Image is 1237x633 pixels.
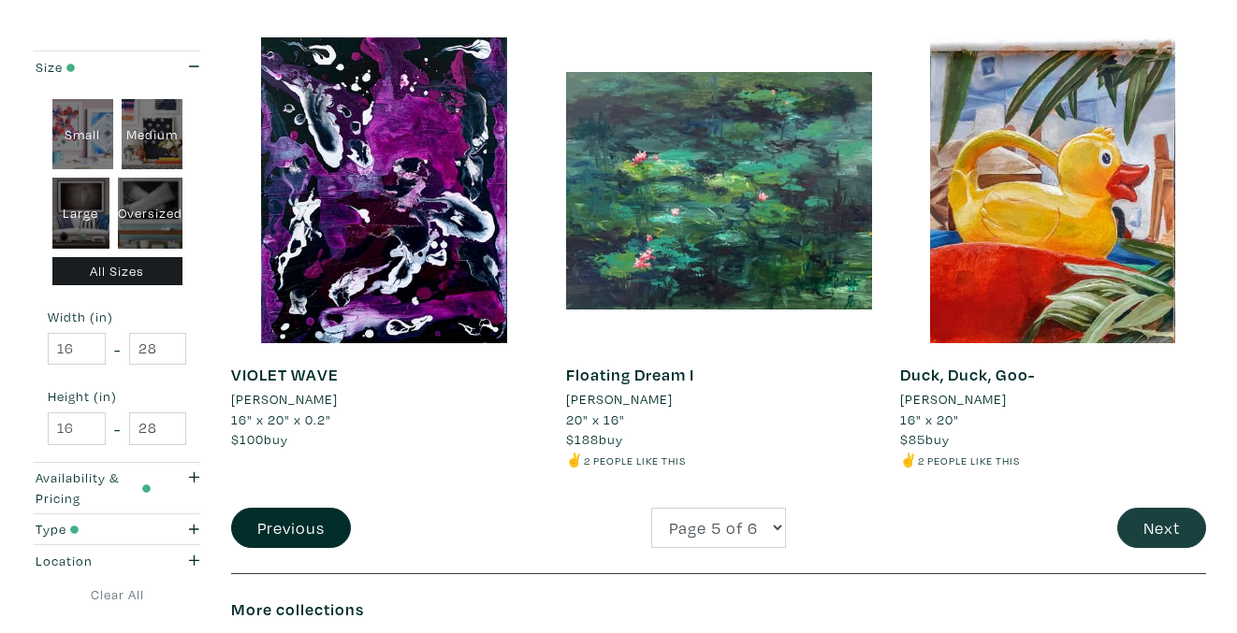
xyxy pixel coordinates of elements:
span: - [114,337,121,362]
a: Floating Dream I [566,364,694,385]
span: 16" x 20" [900,410,959,428]
span: $188 [566,430,599,448]
button: Availability & Pricing [31,463,203,513]
div: Availability & Pricing [36,468,152,508]
li: [PERSON_NAME] [566,389,673,410]
li: [PERSON_NAME] [900,389,1007,410]
a: Duck, Duck, Goo- [900,364,1035,385]
span: buy [566,430,623,448]
button: Type [31,514,203,545]
a: [PERSON_NAME] [566,389,872,410]
a: Clear All [31,584,203,605]
div: Oversized [118,178,182,249]
h6: More collections [231,599,1206,620]
div: All Sizes [52,257,182,286]
button: Next [1117,508,1206,548]
div: Type [36,519,152,539]
a: [PERSON_NAME] [900,389,1206,410]
span: buy [231,430,288,448]
span: $100 [231,430,264,448]
small: 2 people like this [584,453,686,468]
span: 20" x 16" [566,410,625,428]
span: $85 [900,430,925,448]
span: 16" x 20" x 0.2" [231,410,331,428]
li: ✌️ [566,450,872,470]
button: Previous [231,508,351,548]
a: VIOLET WAVE [231,364,339,385]
button: Location [31,545,203,576]
li: ✌️ [900,450,1206,470]
div: Size [36,57,152,78]
small: Height (in) [48,390,186,403]
a: [PERSON_NAME] [231,389,537,410]
li: [PERSON_NAME] [231,389,338,410]
div: Location [36,551,152,571]
span: buy [900,430,950,448]
button: Size [31,51,203,82]
div: Large [52,178,109,249]
small: 2 people like this [918,453,1020,468]
span: - [114,416,121,441]
div: Medium [122,99,182,170]
small: Width (in) [48,310,186,324]
div: Small [52,99,113,170]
